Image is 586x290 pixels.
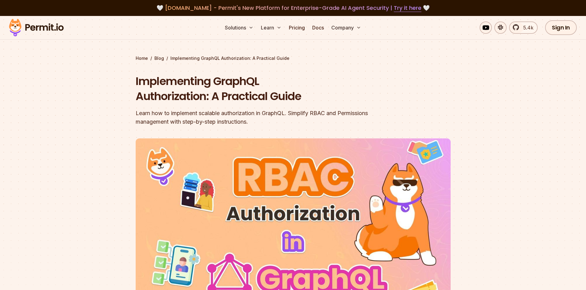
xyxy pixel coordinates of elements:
[136,74,372,104] h1: Implementing GraphQL Authorization: A Practical Guide
[258,21,284,34] button: Learn
[165,4,421,12] span: [DOMAIN_NAME] - Permit's New Platform for Enterprise-Grade AI Agent Security |
[154,55,164,61] a: Blog
[222,21,256,34] button: Solutions
[545,20,577,35] a: Sign In
[286,21,307,34] a: Pricing
[6,17,66,38] img: Permit logo
[509,21,538,34] a: 5.4k
[329,21,364,34] button: Company
[310,21,326,34] a: Docs
[394,4,421,12] a: Try it here
[520,24,533,31] span: 5.4k
[136,55,451,61] div: / /
[136,109,372,126] div: Learn how to implement scalable authorization in GraphQL. Simplify RBAC and Permissions managemen...
[136,55,148,61] a: Home
[15,4,571,12] div: 🤍 🤍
